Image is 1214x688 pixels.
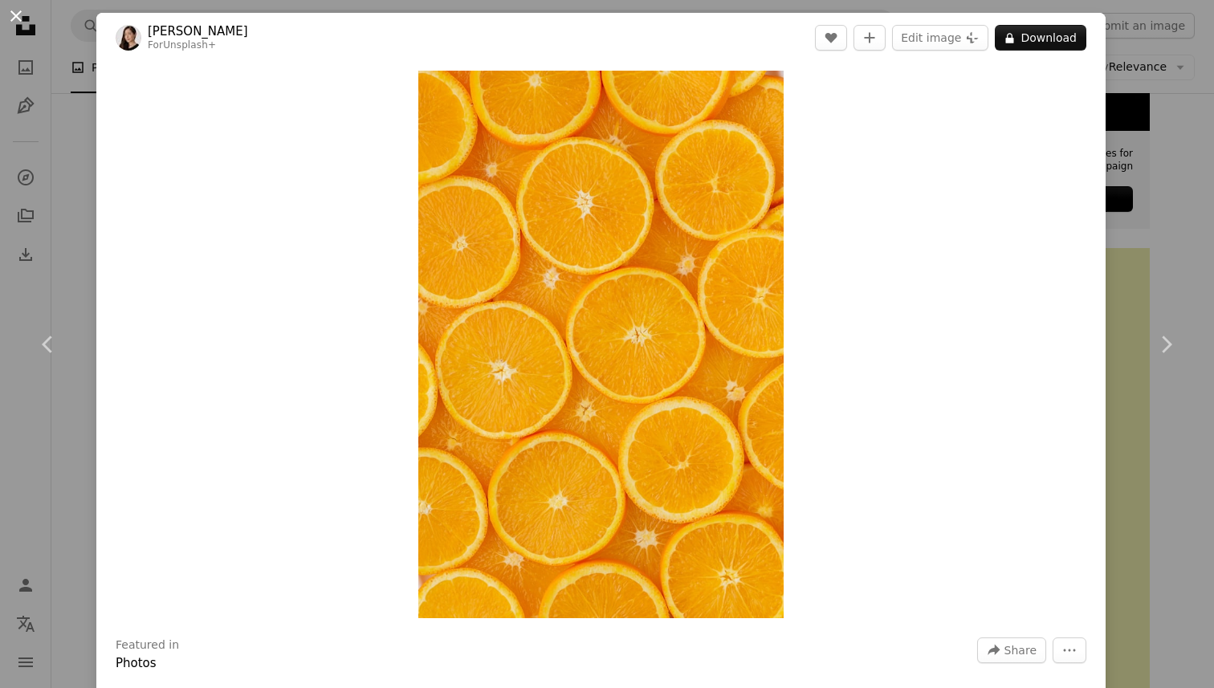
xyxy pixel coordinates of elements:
a: Next [1118,267,1214,421]
a: Unsplash+ [163,39,216,51]
img: a bunch of oranges that are cut in half [418,71,784,618]
span: Share [1004,638,1037,662]
button: Download [995,25,1086,51]
a: [PERSON_NAME] [148,23,248,39]
button: Add to Collection [853,25,886,51]
button: Share this image [977,637,1046,663]
button: Zoom in on this image [418,71,784,618]
button: More Actions [1053,637,1086,663]
img: Go to Maryam Sicard's profile [116,25,141,51]
button: Edit image [892,25,988,51]
div: For [148,39,248,52]
button: Like [815,25,847,51]
h3: Featured in [116,637,179,653]
a: Photos [116,656,157,670]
